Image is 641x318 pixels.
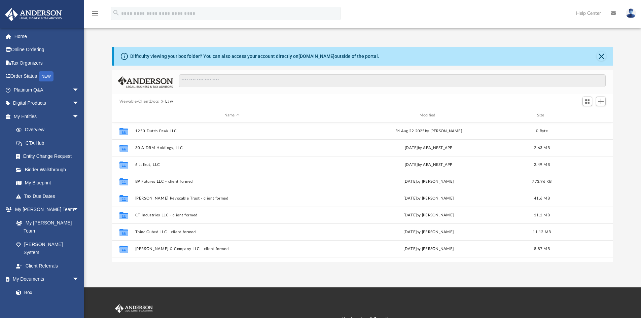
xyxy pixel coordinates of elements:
div: [DATE] by ABA_NEST_APP [332,145,526,151]
button: Close [597,51,606,61]
div: Name [135,112,328,118]
a: My Entitiesarrow_drop_down [5,110,89,123]
a: [DOMAIN_NAME] [298,54,334,59]
input: Search files and folders [179,74,606,87]
button: Add [596,97,606,106]
a: Overview [9,123,89,137]
a: Online Ordering [5,43,89,57]
i: search [112,9,120,16]
button: Viewable-ClientDocs [119,99,159,105]
span: 8.87 MB [534,247,550,250]
span: arrow_drop_down [72,110,86,123]
div: Modified [331,112,525,118]
div: id [558,112,605,118]
a: Home [5,30,89,43]
a: Tax Organizers [5,56,89,70]
a: menu [91,13,99,17]
a: [PERSON_NAME] System [9,238,86,259]
button: 30 A DRM Holdings, LLC [135,146,329,150]
div: [DATE] by [PERSON_NAME] [332,229,526,235]
button: 1250 Dutch Peak LLC [135,129,329,133]
div: id [115,112,132,118]
a: Order StatusNEW [5,70,89,83]
img: User Pic [626,8,636,18]
div: Size [528,112,555,118]
a: Platinum Q&Aarrow_drop_down [5,83,89,97]
button: [PERSON_NAME] Revocable Trust - client formed [135,196,329,201]
a: My Documentsarrow_drop_down [5,273,86,286]
span: 2.49 MB [534,163,550,166]
span: arrow_drop_down [72,97,86,110]
button: Law [165,99,173,105]
a: Binder Walkthrough [9,163,89,176]
button: BP Futures LLC - client formed [135,179,329,184]
button: 6 Jalkut, LLC [135,163,329,167]
div: [DATE] by [PERSON_NAME] [332,195,526,201]
span: 0 Byte [536,129,548,133]
a: My [PERSON_NAME] Teamarrow_drop_down [5,203,86,216]
div: Fri Aug 22 2025 by [PERSON_NAME] [332,128,526,134]
div: [DATE] by [PERSON_NAME] [332,246,526,252]
a: My [PERSON_NAME] Team [9,216,82,238]
img: Anderson Advisors Platinum Portal [114,304,154,313]
span: arrow_drop_down [72,273,86,286]
div: grid [112,122,613,262]
button: [PERSON_NAME] & Company LLC - client formed [135,247,329,251]
span: 11.2 MB [534,213,550,217]
a: Digital Productsarrow_drop_down [5,97,89,110]
button: Switch to Grid View [582,97,593,106]
a: CTA Hub [9,136,89,150]
span: 41.6 MB [534,196,550,200]
div: [DATE] by [PERSON_NAME] [332,178,526,184]
a: Box [9,286,82,299]
i: menu [91,9,99,17]
div: Difficulty viewing your box folder? You can also access your account directly on outside of the p... [130,53,379,60]
span: 773.96 KB [532,179,551,183]
div: NEW [39,71,54,81]
span: arrow_drop_down [72,203,86,217]
div: [DATE] by [PERSON_NAME] [332,212,526,218]
div: [DATE] by ABA_NEST_APP [332,162,526,168]
a: Entity Change Request [9,150,89,163]
span: 2.63 MB [534,146,550,149]
span: 11.12 MB [533,230,551,234]
a: Client Referrals [9,259,86,273]
a: Tax Due Dates [9,189,89,203]
button: CT Industries LLC - client formed [135,213,329,217]
button: Thinc Cubed LLC - client formed [135,230,329,234]
a: My Blueprint [9,176,86,190]
img: Anderson Advisors Platinum Portal [3,8,64,21]
span: arrow_drop_down [72,83,86,97]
